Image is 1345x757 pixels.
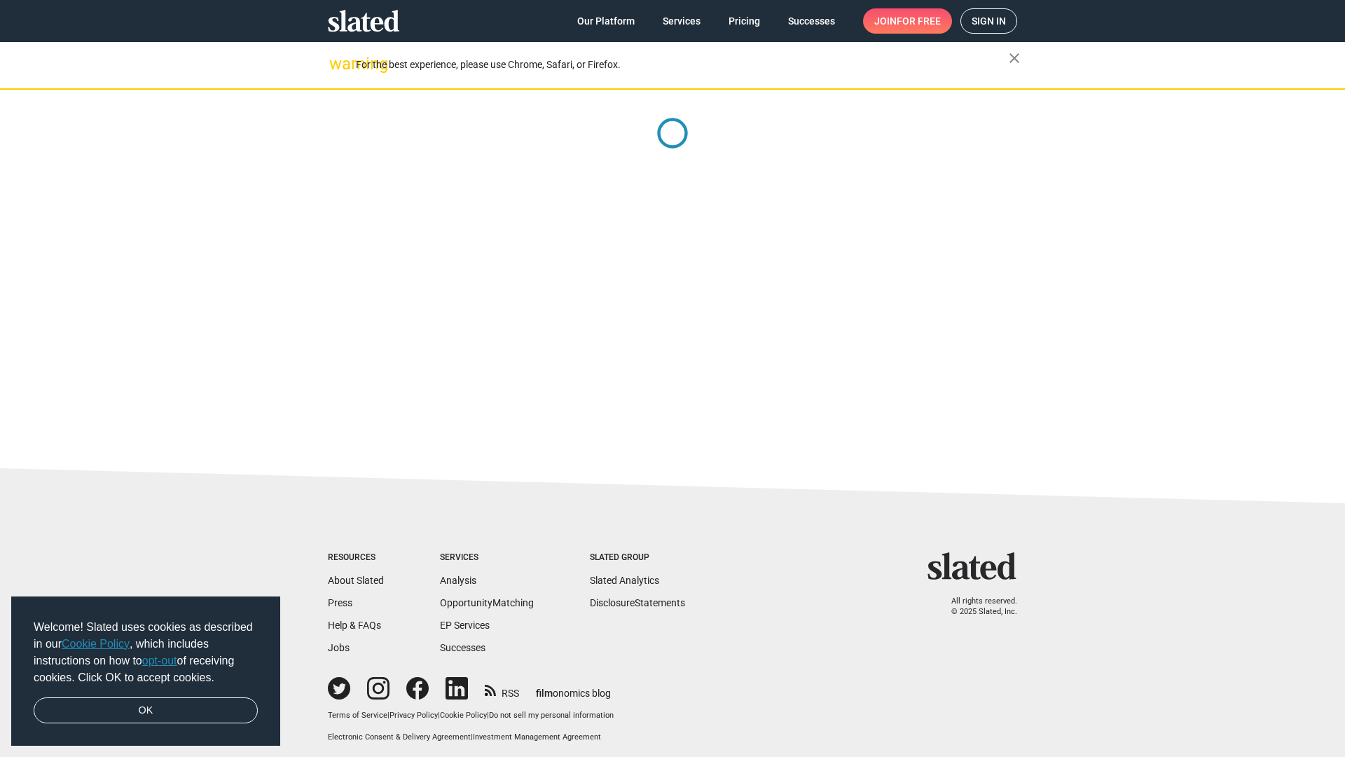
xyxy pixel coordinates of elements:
[440,620,490,631] a: EP Services
[142,655,177,667] a: opt-out
[356,55,1009,74] div: For the best experience, please use Chrome, Safari, or Firefox.
[937,596,1017,617] p: All rights reserved. © 2025 Slated, Inc.
[487,711,489,720] span: |
[328,732,471,742] a: Electronic Consent & Delivery Agreement
[960,8,1017,34] a: Sign in
[328,552,384,564] div: Resources
[473,732,601,742] a: Investment Management Agreement
[536,676,611,700] a: filmonomics blog
[11,596,280,746] div: cookieconsent
[440,711,487,720] a: Cookie Policy
[328,711,387,720] a: Terms of Service
[729,8,760,34] span: Pricing
[328,575,384,586] a: About Slated
[651,8,712,34] a: Services
[440,552,534,564] div: Services
[34,619,258,686] span: Welcome! Slated uses cookies as described in our , which includes instructions on how to of recei...
[34,697,258,724] a: dismiss cookie message
[1006,50,1023,67] mat-icon: close
[777,8,846,34] a: Successes
[590,575,659,586] a: Slated Analytics
[440,597,534,608] a: OpportunityMatching
[438,711,440,720] span: |
[328,620,381,631] a: Help & FAQs
[329,55,346,72] mat-icon: warning
[577,8,635,34] span: Our Platform
[566,8,646,34] a: Our Platform
[471,732,473,742] span: |
[536,688,553,699] span: film
[440,575,476,586] a: Analysis
[590,552,685,564] div: Slated Group
[485,678,519,700] a: RSS
[897,8,941,34] span: for free
[717,8,771,34] a: Pricing
[387,711,389,720] span: |
[874,8,941,34] span: Join
[972,9,1006,33] span: Sign in
[328,597,352,608] a: Press
[440,642,485,653] a: Successes
[389,711,438,720] a: Privacy Policy
[328,642,350,653] a: Jobs
[788,8,835,34] span: Successes
[663,8,701,34] span: Services
[590,597,685,608] a: DisclosureStatements
[489,711,614,721] button: Do not sell my personal information
[863,8,952,34] a: Joinfor free
[62,638,130,650] a: Cookie Policy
